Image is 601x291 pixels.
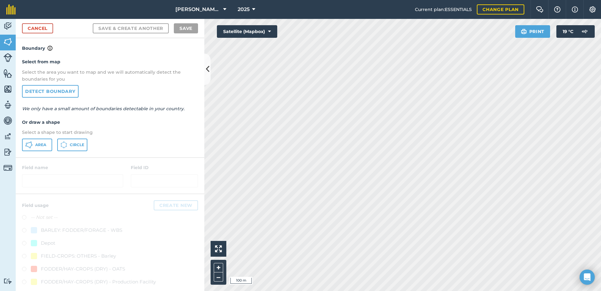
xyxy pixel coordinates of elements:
img: svg+xml;base64,PD94bWwgdmVyc2lvbj0iMS4wIiBlbmNvZGluZz0idXRmLTgiPz4KPCEtLSBHZW5lcmF0b3I6IEFkb2JlIE... [578,25,591,38]
h4: Or draw a shape [22,119,198,126]
a: Change plan [477,4,524,14]
h4: Boundary [16,38,204,52]
img: Two speech bubbles overlapping with the left bubble in the forefront [536,6,543,13]
img: svg+xml;base64,PD94bWwgdmVyc2lvbj0iMS4wIiBlbmNvZGluZz0idXRmLTgiPz4KPCEtLSBHZW5lcmF0b3I6IEFkb2JlIE... [3,100,12,110]
div: Open Intercom Messenger [580,270,595,285]
img: svg+xml;base64,PD94bWwgdmVyc2lvbj0iMS4wIiBlbmNvZGluZz0idXRmLTgiPz4KPCEtLSBHZW5lcmF0b3I6IEFkb2JlIE... [3,116,12,125]
a: Cancel [22,23,53,33]
img: svg+xml;base64,PD94bWwgdmVyc2lvbj0iMS4wIiBlbmNvZGluZz0idXRmLTgiPz4KPCEtLSBHZW5lcmF0b3I6IEFkb2JlIE... [3,147,12,157]
img: svg+xml;base64,PHN2ZyB4bWxucz0iaHR0cDovL3d3dy53My5vcmcvMjAwMC9zdmciIHdpZHRoPSI1NiIgaGVpZ2h0PSI2MC... [3,37,12,47]
img: Four arrows, one pointing top left, one top right, one bottom right and the last bottom left [215,245,222,252]
img: svg+xml;base64,PHN2ZyB4bWxucz0iaHR0cDovL3d3dy53My5vcmcvMjAwMC9zdmciIHdpZHRoPSIxOSIgaGVpZ2h0PSIyNC... [521,28,527,35]
img: svg+xml;base64,PHN2ZyB4bWxucz0iaHR0cDovL3d3dy53My5vcmcvMjAwMC9zdmciIHdpZHRoPSI1NiIgaGVpZ2h0PSI2MC... [3,84,12,94]
img: svg+xml;base64,PD94bWwgdmVyc2lvbj0iMS4wIiBlbmNvZGluZz0idXRmLTgiPz4KPCEtLSBHZW5lcmF0b3I6IEFkb2JlIE... [3,278,12,284]
button: Print [515,25,550,38]
span: 19 ° C [563,25,573,38]
span: [PERSON_NAME] ASAHI PADDOCKS [175,6,221,13]
p: Select the area you want to map and we will automatically detect the boundaries for you [22,69,198,83]
img: svg+xml;base64,PHN2ZyB4bWxucz0iaHR0cDovL3d3dy53My5vcmcvMjAwMC9zdmciIHdpZHRoPSI1NiIgaGVpZ2h0PSI2MC... [3,69,12,78]
span: Area [35,142,46,147]
button: 19 °C [556,25,595,38]
button: Save & Create Another [93,23,169,33]
img: A cog icon [589,6,596,13]
button: – [214,272,223,282]
img: fieldmargin Logo [6,4,16,14]
p: Select a shape to start drawing [22,129,198,136]
span: Current plan : ESSENTIALS [415,6,472,13]
button: Circle [57,139,87,151]
img: svg+xml;base64,PD94bWwgdmVyc2lvbj0iMS4wIiBlbmNvZGluZz0idXRmLTgiPz4KPCEtLSBHZW5lcmF0b3I6IEFkb2JlIE... [3,132,12,141]
em: We only have a small amount of boundaries detectable in your country. [22,106,185,111]
img: svg+xml;base64,PHN2ZyB4bWxucz0iaHR0cDovL3d3dy53My5vcmcvMjAwMC9zdmciIHdpZHRoPSIxNyIgaGVpZ2h0PSIxNy... [47,44,52,52]
a: Detect boundary [22,85,79,98]
img: svg+xml;base64,PHN2ZyB4bWxucz0iaHR0cDovL3d3dy53My5vcmcvMjAwMC9zdmciIHdpZHRoPSIxNyIgaGVpZ2h0PSIxNy... [572,6,578,13]
button: Save [174,23,198,33]
h4: Select from map [22,58,198,65]
img: svg+xml;base64,PD94bWwgdmVyc2lvbj0iMS4wIiBlbmNvZGluZz0idXRmLTgiPz4KPCEtLSBHZW5lcmF0b3I6IEFkb2JlIE... [3,163,12,172]
button: Area [22,139,52,151]
img: A question mark icon [554,6,561,13]
span: 2025 [238,6,250,13]
img: svg+xml;base64,PD94bWwgdmVyc2lvbj0iMS4wIiBlbmNvZGluZz0idXRmLTgiPz4KPCEtLSBHZW5lcmF0b3I6IEFkb2JlIE... [3,53,12,62]
span: Circle [70,142,84,147]
img: svg+xml;base64,PD94bWwgdmVyc2lvbj0iMS4wIiBlbmNvZGluZz0idXRmLTgiPz4KPCEtLSBHZW5lcmF0b3I6IEFkb2JlIE... [3,21,12,31]
button: + [214,263,223,272]
button: Satellite (Mapbox) [217,25,277,38]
